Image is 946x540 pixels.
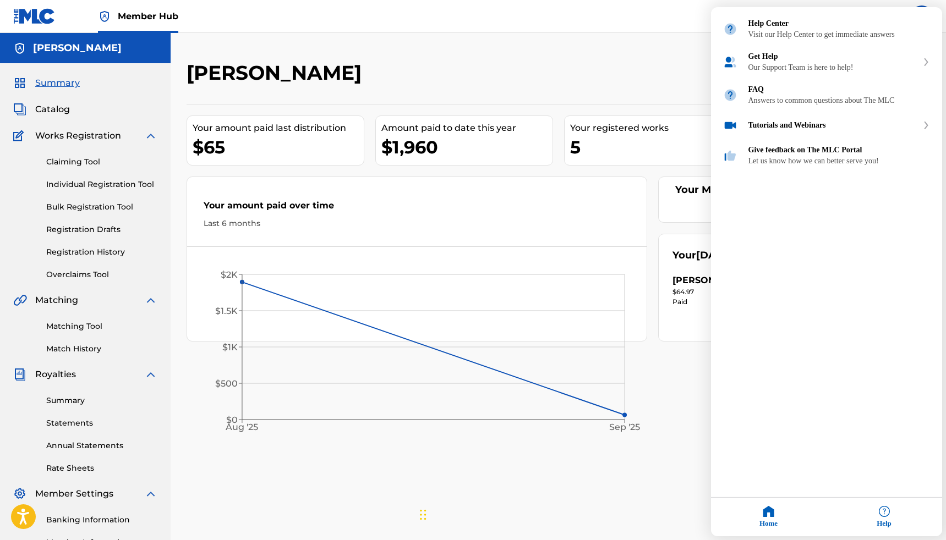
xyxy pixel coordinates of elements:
img: module icon [723,22,737,36]
img: module icon [723,55,737,69]
div: Tutorials and Webinars [748,121,918,130]
div: Resource center home modules [711,7,942,172]
div: Give feedback on The MLC Portal [711,139,942,172]
div: Tutorials and Webinars [711,112,942,139]
div: Home [711,498,827,536]
svg: expand [923,58,929,66]
div: entering resource center home [711,7,942,172]
div: Help Center [711,13,942,46]
svg: expand [923,122,929,129]
div: Give feedback on The MLC Portal [748,146,930,155]
div: Our Support Team is here to help! [748,63,918,72]
div: Help Center [748,19,930,28]
img: module icon [723,118,737,133]
div: Answers to common questions about The MLC [748,96,930,105]
div: Get Help [711,46,942,79]
div: FAQ [711,79,942,112]
img: module icon [723,148,737,163]
div: FAQ [748,85,930,94]
div: Get Help [748,52,918,61]
img: module icon [723,88,737,102]
div: Help [827,498,942,536]
div: Visit our Help Center to get immediate answers [748,30,930,39]
div: Let us know how we can better serve you! [748,157,930,166]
